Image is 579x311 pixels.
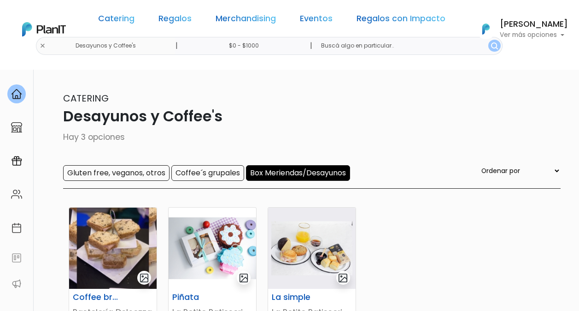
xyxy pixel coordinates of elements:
[470,17,568,41] button: PlanIt Logo [PERSON_NAME] Ver más opciones
[246,165,350,181] input: Box Meriendas/Desayunos
[40,43,46,49] img: close-6986928ebcb1d6c9903e3b54e860dbc4d054630f23adef3a32610726dff6a82b.svg
[63,165,170,181] input: Gluten free, veganos, otros
[11,222,22,233] img: calendar-87d922413cdce8b2cf7b7f5f62616a5cf9e4887200fb71536465627b3292af00.svg
[11,278,22,289] img: partners-52edf745621dab592f3b2c58e3bca9d71375a7ef29c3b500c9f145b62cc070d4.svg
[139,273,150,283] img: gallery-light
[19,91,561,105] p: Catering
[310,40,312,51] p: |
[266,293,327,302] h6: La simple
[491,42,498,49] img: search_button-432b6d5273f82d61273b3651a40e1bd1b912527efae98b1b7a1b2c0702e16a8d.svg
[22,22,66,36] img: PlanIt Logo
[11,89,22,100] img: home-e721727adea9d79c4d83392d1f703f7f8bce08238fde08b1acbfd93340b81755.svg
[11,122,22,133] img: marketplace-4ceaa7011d94191e9ded77b95e3339b90024bf715f7c57f8cf31f2d8c509eaba.svg
[216,15,276,26] a: Merchandising
[300,15,333,26] a: Eventos
[314,37,502,55] input: Buscá algo en particular..
[98,15,135,26] a: Catering
[500,32,568,38] p: Ver más opciones
[239,273,249,283] img: gallery-light
[11,189,22,200] img: people-662611757002400ad9ed0e3c099ab2801c6687ba6c219adb57efc949bc21e19d.svg
[175,40,178,51] p: |
[67,293,128,302] h6: Coffee break 1
[158,15,192,26] a: Regalos
[476,19,496,39] img: PlanIt Logo
[169,208,256,289] img: thumb_Pi%C3%B1ata__1_.jpg
[171,165,244,181] input: Coffee´s grupales
[268,208,356,289] img: thumb_La_simple__1_.jpg
[69,208,157,289] img: thumb_img-2155__1_.jpg
[11,252,22,263] img: feedback-78b5a0c8f98aac82b08bfc38622c3050aee476f2c9584af64705fc4e61158814.svg
[19,131,561,143] p: Hay 3 opciones
[19,105,561,127] p: Desayunos y Coffee's
[500,20,568,29] h6: [PERSON_NAME]
[167,293,228,302] h6: Piñata
[338,273,348,283] img: gallery-light
[11,155,22,167] img: campaigns-02234683943229c281be62815700db0a1741e53638e28bf9629b52c665b00959.svg
[357,15,445,26] a: Regalos con Impacto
